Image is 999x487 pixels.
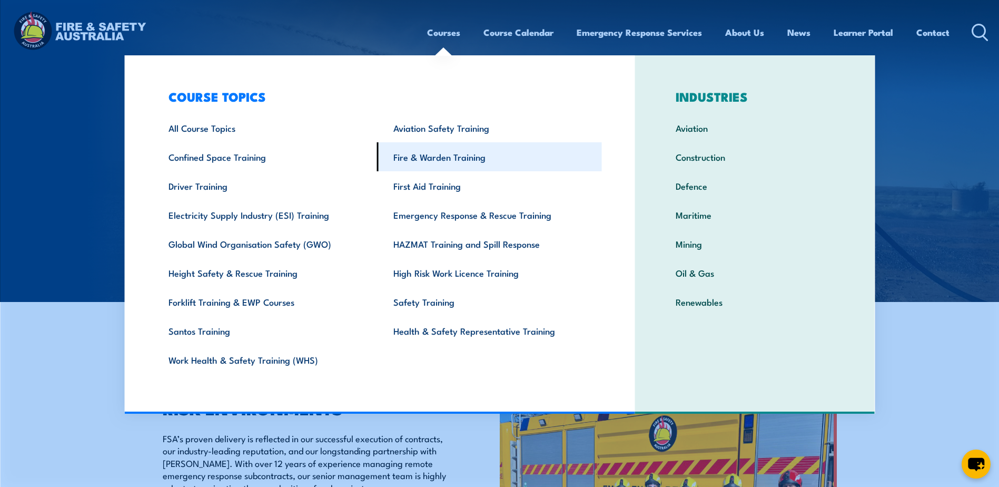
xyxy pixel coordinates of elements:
a: About Us [725,18,764,46]
a: Emergency Response & Rescue Training [377,200,602,229]
h3: INDUSTRIES [659,89,850,104]
a: Learner Portal [834,18,893,46]
a: Height Safety & Rescue Training [152,258,377,287]
a: Courses [427,18,460,46]
a: Renewables [659,287,850,316]
a: Maritime [659,200,850,229]
button: chat-button [962,450,991,479]
a: Santos Training [152,316,377,345]
a: Construction [659,142,850,171]
a: HAZMAT Training and Spill Response [377,229,602,258]
h2: RELIABLE ON-SITE EMERGENCY RESPONSE SOLUTIONS FOR HIGH RISK ENVIRONMENTS [163,371,451,415]
h3: COURSE TOPICS [152,89,602,104]
a: Safety Training [377,287,602,316]
a: Contact [916,18,949,46]
a: All Course Topics [152,113,377,142]
a: Defence [659,171,850,200]
a: Driver Training [152,171,377,200]
a: News [787,18,810,46]
a: Course Calendar [483,18,553,46]
a: Fire & Warden Training [377,142,602,171]
a: Oil & Gas [659,258,850,287]
a: Health & Safety Representative Training [377,316,602,345]
a: Mining [659,229,850,258]
a: Emergency Response Services [577,18,702,46]
a: High Risk Work Licence Training [377,258,602,287]
a: Confined Space Training [152,142,377,171]
a: Work Health & Safety Training (WHS) [152,345,377,374]
a: Aviation [659,113,850,142]
a: Global Wind Organisation Safety (GWO) [152,229,377,258]
a: First Aid Training [377,171,602,200]
a: Electricity Supply Industry (ESI) Training [152,200,377,229]
a: Forklift Training & EWP Courses [152,287,377,316]
a: Aviation Safety Training [377,113,602,142]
